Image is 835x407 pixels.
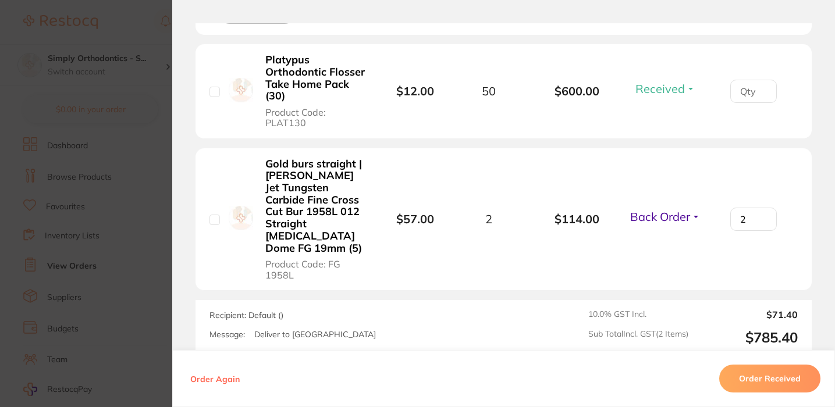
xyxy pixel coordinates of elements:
p: Deliver to [GEOGRAPHIC_DATA] [254,330,376,340]
button: Platypus Orthodontic Flosser Take Home Pack (30) Product Code: PLAT130 [262,53,368,129]
input: Qty [730,208,777,231]
span: 2 [485,212,492,226]
b: $600.00 [533,84,621,98]
span: Back Order [630,209,690,224]
label: Message: [209,330,245,340]
input: Qty [730,80,777,103]
span: 10.0 % GST Incl. [588,309,688,320]
span: Received [635,81,685,96]
b: Gold burs straight | [PERSON_NAME] Jet Tungsten Carbide Fine Cross Cut Bur 1958L 012 Straight [ME... [265,158,365,255]
img: Platypus Orthodontic Flosser Take Home Pack (30) [229,78,253,102]
button: Back Order [627,209,704,224]
b: $12.00 [396,84,434,98]
span: Product Code: PLAT130 [265,107,365,128]
button: Order Received [719,365,820,392]
span: Recipient: Default ( ) [209,310,283,320]
span: Product Code: FG 1958L [265,259,365,280]
output: $785.40 [698,329,798,346]
button: Order Again [187,373,243,384]
span: Sub Total Incl. GST ( 2 Items) [588,329,688,346]
button: Gold burs straight | [PERSON_NAME] Jet Tungsten Carbide Fine Cross Cut Bur 1958L 012 Straight [ME... [262,158,368,281]
button: Received [632,81,699,96]
output: $71.40 [698,309,798,320]
b: $57.00 [396,212,434,226]
b: $114.00 [533,212,621,226]
span: 50 [482,84,496,98]
b: Platypus Orthodontic Flosser Take Home Pack (30) [265,54,365,102]
img: Gold burs straight | Kerr Jet Tungsten Carbide Fine Cross Cut Bur 1958L 012 Straight Fissure Dome... [229,206,253,230]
